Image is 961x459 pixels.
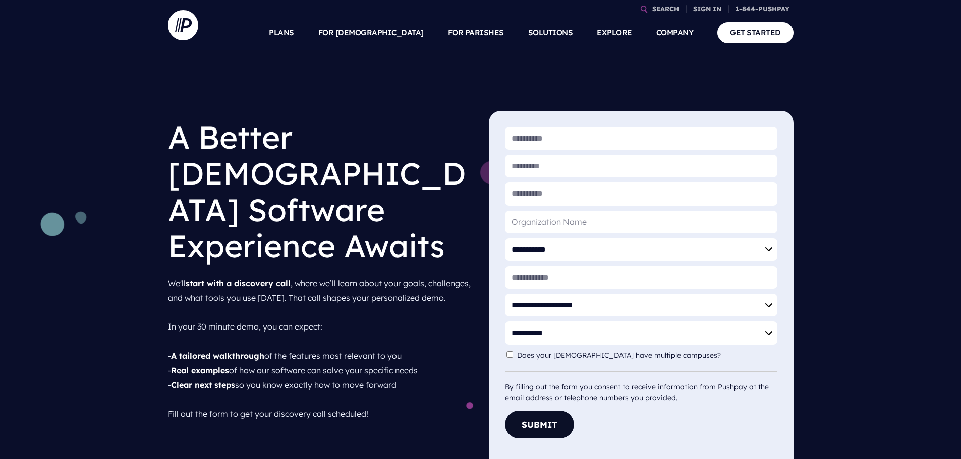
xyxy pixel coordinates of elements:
strong: start with a discovery call [186,278,291,288]
a: FOR [DEMOGRAPHIC_DATA] [318,15,424,50]
strong: A tailored walkthrough [171,351,264,361]
a: PLANS [269,15,294,50]
strong: Real examples [171,365,229,375]
label: Does your [DEMOGRAPHIC_DATA] have multiple campuses? [517,351,726,360]
button: Submit [505,411,574,438]
a: SOLUTIONS [528,15,573,50]
a: COMPANY [656,15,694,50]
p: We'll , where we’ll learn about your goals, challenges, and what tools you use [DATE]. That call ... [168,272,473,425]
a: EXPLORE [597,15,632,50]
strong: Clear next steps [171,380,235,390]
h1: A Better [DEMOGRAPHIC_DATA] Software Experience Awaits [168,111,473,272]
input: Organization Name [505,211,777,233]
div: By filling out the form you consent to receive information from Pushpay at the email address or t... [505,371,777,403]
a: GET STARTED [717,22,794,43]
a: FOR PARISHES [448,15,504,50]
